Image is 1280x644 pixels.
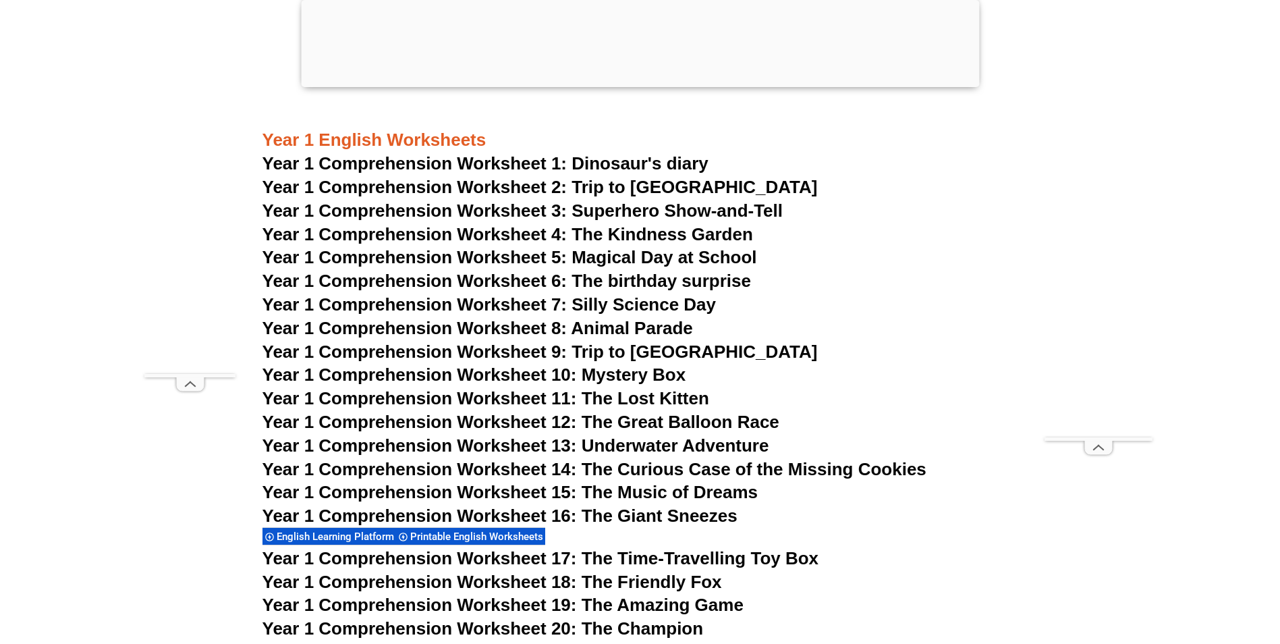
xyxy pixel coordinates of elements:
a: Year 1 Comprehension Worksheet 6: The birthday surprise [262,271,751,291]
div: English Learning Platform [262,527,396,545]
a: Year 1 Comprehension Worksheet 14: The Curious Case of the Missing Cookies [262,459,926,479]
a: Year 1 Comprehension Worksheet 5: Magical Day at School [262,247,757,267]
a: Year 1 Comprehension Worksheet 17: The Time-Travelling Toy Box [262,548,819,568]
a: Year 1 Comprehension Worksheet 15: The Music of Dreams [262,482,758,502]
a: Year 1 Comprehension Worksheet 1: Dinosaur's diary [262,153,708,173]
a: Year 1 Comprehension Worksheet 4: The Kindness Garden [262,224,753,244]
span: Printable English Worksheets [410,531,547,543]
a: Year 1 Comprehension Worksheet 9: Trip to [GEOGRAPHIC_DATA] [262,342,818,362]
a: Year 1 Comprehension Worksheet 10: Mystery Box [262,365,686,385]
h3: Year 1 English Worksheets [262,129,1018,152]
a: Year 1 Comprehension Worksheet 18: The Friendly Fox [262,572,722,592]
a: Year 1 Comprehension Worksheet 16: The Giant Sneezes [262,506,738,526]
a: Year 1 Comprehension Worksheet 7: Silly Science Day [262,294,717,315]
span: English Learning Platform [277,531,398,543]
a: Year 1 Comprehension Worksheet 12: The Great Balloon Race [262,412,779,432]
a: Year 1 Comprehension Worksheet 19: The Amazing Game [262,595,744,615]
a: Year 1 Comprehension Worksheet 13: Underwater Adventure [262,435,769,456]
iframe: Advertisement [144,32,235,374]
iframe: Chat Widget [1055,491,1280,644]
div: Printable English Worksheets [396,527,545,545]
a: Year 1 Comprehension Worksheet 20: The Champion [262,618,704,639]
iframe: Advertisement [1045,32,1152,437]
a: Year 1 Comprehension Worksheet 11: The Lost Kitten [262,388,709,408]
a: Year 1 Comprehension Worksheet 2: Trip to [GEOGRAPHIC_DATA] [262,177,818,197]
a: Year 1 Comprehension Worksheet 3: Superhero Show-and-Tell [262,200,783,221]
a: Year 1 Comprehension Worksheet 8: Animal Parade [262,318,693,338]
